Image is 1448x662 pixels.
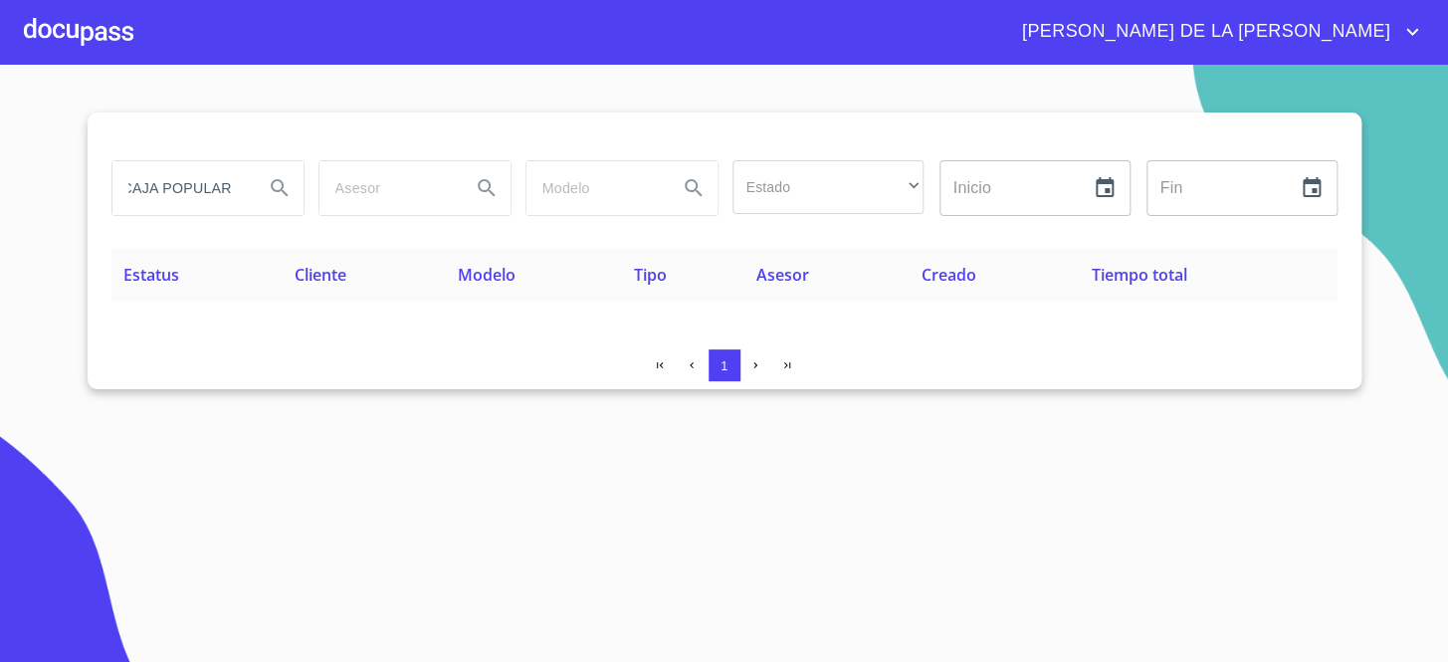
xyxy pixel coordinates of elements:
button: Search [256,164,304,212]
span: Creado [922,264,976,286]
input: search [526,161,662,215]
span: 1 [721,358,727,373]
button: account of current user [1007,16,1424,48]
input: search [319,161,455,215]
span: Estatus [123,264,179,286]
button: Search [463,164,511,212]
div: ​ [732,160,924,214]
span: Asesor [756,264,809,286]
button: 1 [709,349,740,381]
span: [PERSON_NAME] DE LA [PERSON_NAME] [1007,16,1400,48]
span: Tiempo total [1092,264,1187,286]
input: search [112,161,248,215]
span: Tipo [634,264,667,286]
button: Search [670,164,718,212]
span: Cliente [295,264,346,286]
span: Modelo [458,264,516,286]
